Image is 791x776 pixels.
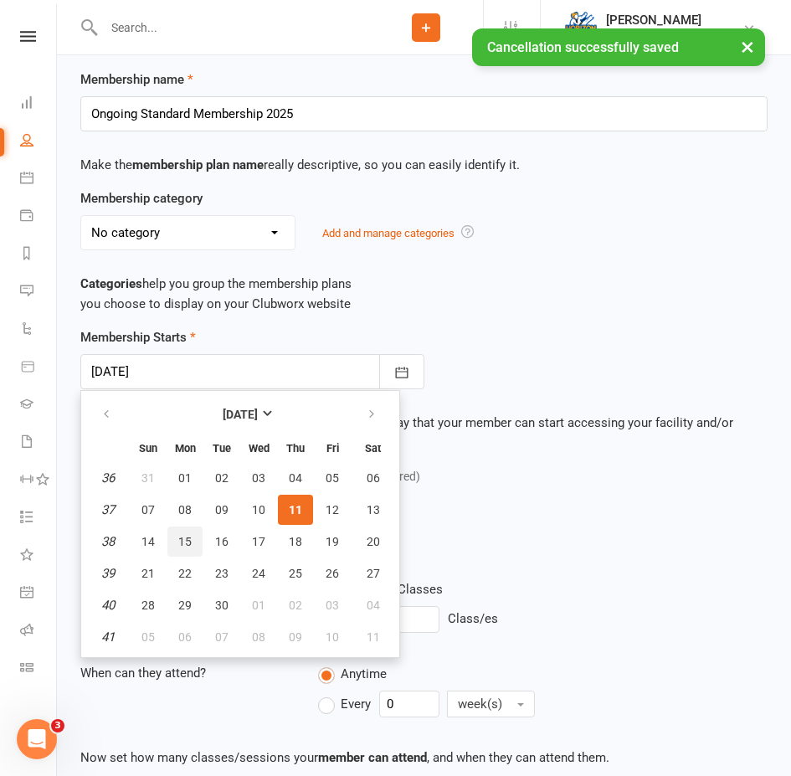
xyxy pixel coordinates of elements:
button: 10 [241,495,276,525]
input: Enter membership name [80,96,768,131]
span: 02 [215,471,229,485]
span: 12 [326,503,339,516]
button: 14 [131,527,166,557]
span: 05 [141,630,155,644]
button: 22 [167,558,203,588]
span: 15 [178,535,192,548]
span: 18 [289,535,302,548]
span: 08 [178,503,192,516]
button: 13 [352,495,394,525]
a: Dashboard [20,85,58,123]
iframe: Intercom live chat [17,719,57,759]
button: 11 [352,622,394,652]
button: 16 [204,527,239,557]
span: 28 [141,599,155,612]
button: 17 [241,527,276,557]
button: 27 [352,558,394,588]
span: 26 [326,567,339,580]
a: Add and manage categories [322,227,455,239]
span: 09 [289,630,302,644]
a: Payments [20,198,58,236]
button: 02 [278,590,313,620]
span: 19 [326,535,339,548]
span: 01 [178,471,192,485]
button: 01 [167,463,203,493]
strong: Categories [80,276,142,291]
button: 02 [204,463,239,493]
p: Make the really descriptive, so you can easily identify it. [80,155,768,175]
label: Membership name [80,69,193,90]
button: 11 [278,495,313,525]
button: 08 [167,495,203,525]
span: 21 [141,567,155,580]
span: 09 [215,503,229,516]
p: help you group the membership plans you choose to display on your Clubworx website [80,274,768,314]
a: Class kiosk mode [20,650,58,688]
button: 20 [352,527,394,557]
span: 07 [215,630,229,644]
button: week(s) [447,691,535,717]
em: 40 [101,598,115,613]
span: 22 [178,567,192,580]
span: 11 [367,630,380,644]
button: 23 [204,558,239,588]
span: 02 [289,599,302,612]
span: 23 [215,567,229,580]
button: 26 [315,558,350,588]
input: Search... [99,16,369,39]
em: 36 [101,470,115,486]
small: Wednesday [249,442,270,455]
label: Membership category [80,188,203,208]
a: Product Sales [20,349,58,387]
button: 30 [204,590,239,620]
span: 06 [367,471,380,485]
small: Saturday [365,442,381,455]
button: 18 [278,527,313,557]
button: 07 [131,495,166,525]
span: week(s) [458,696,502,712]
span: 24 [252,567,265,580]
button: 06 [167,622,203,652]
span: 10 [252,503,265,516]
button: 08 [241,622,276,652]
button: × [732,28,763,64]
span: 04 [367,599,380,612]
button: 19 [315,527,350,557]
button: 15 [167,527,203,557]
em: 37 [101,502,115,517]
button: 06 [352,463,394,493]
button: 25 [278,558,313,588]
button: 12 [315,495,350,525]
span: 25 [289,567,302,580]
em: 41 [101,630,115,645]
div: [PERSON_NAME] [606,13,710,28]
a: Roll call kiosk mode [20,613,58,650]
span: Anytime [341,664,387,681]
span: 29 [178,599,192,612]
small: Tuesday [213,442,231,455]
em: 38 [101,534,115,549]
button: 07 [204,622,239,652]
button: 31 [131,463,166,493]
span: 10 [326,630,339,644]
span: 3 [51,719,64,732]
small: Friday [326,442,339,455]
small: Monday [175,442,196,455]
em: 39 [101,566,115,581]
a: What's New [20,537,58,575]
small: Thursday [286,442,305,455]
span: 06 [178,630,192,644]
span: 08 [252,630,265,644]
span: 27 [367,567,380,580]
img: thumb_image1625461565.png [564,11,598,44]
a: Calendar [20,161,58,198]
div: Member Can Attend [68,578,306,599]
span: 14 [141,535,155,548]
span: 07 [141,503,155,516]
button: 05 [315,463,350,493]
label: Membership Starts [80,327,196,347]
button: 03 [241,463,276,493]
div: Horizon Taekwondo [606,28,710,43]
button: 24 [241,558,276,588]
div: Cancellation successfully saved [472,28,765,66]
